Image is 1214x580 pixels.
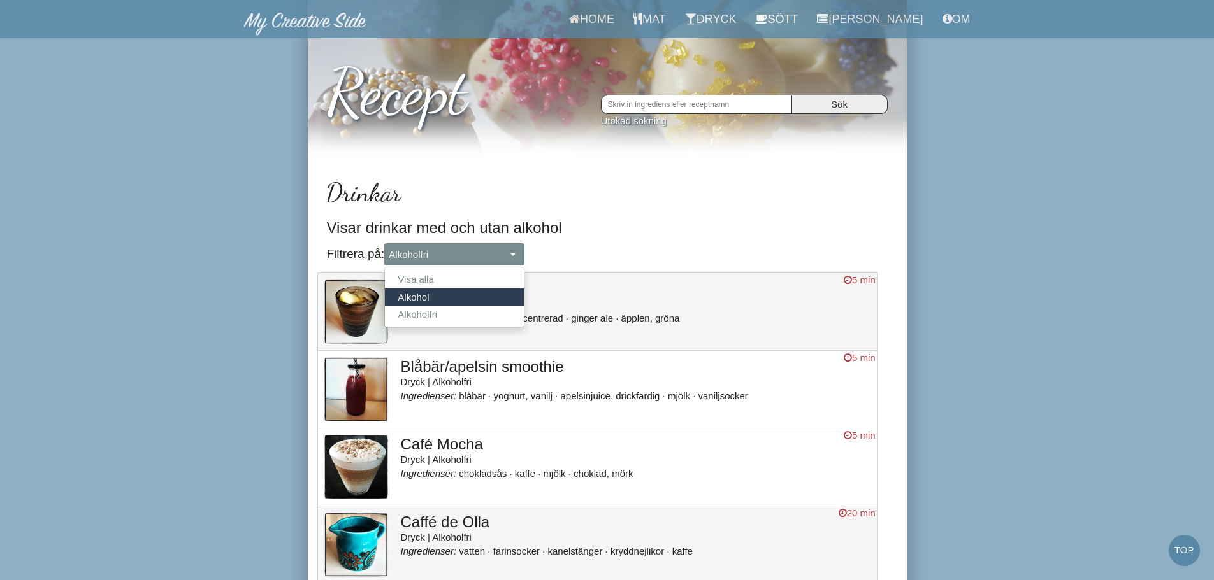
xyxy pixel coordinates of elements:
h4: Filtrera på: [327,243,888,265]
li: vatten [459,546,490,556]
li: yoghurt, vanilj [493,390,558,401]
h1: Recept [327,44,888,127]
li: farinsocker [493,546,546,556]
li: kryddnejlikor [611,546,670,556]
h3: Äppeldrink [401,281,871,297]
a: Top [1169,535,1200,566]
span: Alkoholfri [398,308,437,321]
i: Ingredienser: [401,390,457,401]
li: chokladsås [459,468,512,479]
a: Utökad sökning [601,115,667,126]
li: apelsinjuice, drickfärdig [561,390,665,401]
i: Ingredienser: [401,468,457,479]
img: MyCreativeSide [244,13,366,36]
div: 5 min [844,273,876,286]
div: Dryck | Alkoholfri [401,530,871,544]
input: Skriv in ingrediens eller receptnamn [601,95,792,114]
img: bild_150.jpg [324,435,388,499]
h3: Caffé de Olla [401,514,871,530]
li: äpplen, gröna [621,313,680,323]
h3: Visar drinkar med och utan alkohol [327,220,888,236]
div: Dryck | Alkoholfri [401,453,871,466]
li: mjölk [544,468,571,479]
li: blåbär [459,390,491,401]
span: Alkoholfri [389,248,507,261]
li: vaniljsocker [698,390,748,401]
div: Dryck | Alkoholfri [401,297,871,311]
li: kaffe [672,546,693,556]
li: kaffe [515,468,541,479]
button: Alkoholfri [384,243,524,265]
div: Dryck | Alkoholfri [401,375,871,388]
li: ginger ale [571,313,618,323]
img: bild_312.jpg [324,279,388,344]
span: Alkohol [398,290,429,304]
div: 5 min [844,351,876,364]
li: choklad, mörk [574,468,633,479]
div: 5 min [844,428,876,442]
input: Sök [792,95,888,114]
h3: Café Mocha [401,436,871,453]
i: Ingredienser: [401,546,457,556]
span: Visa alla [398,272,433,286]
img: bild_16.jpg [324,357,388,421]
li: mjölk [668,390,695,401]
li: kanelstänger [548,546,608,556]
img: bild_15.jpg [324,513,388,577]
h2: Drinkar [327,178,888,206]
h3: Blåbär/apelsin smoothie [401,358,871,375]
div: 20 min [839,506,876,520]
